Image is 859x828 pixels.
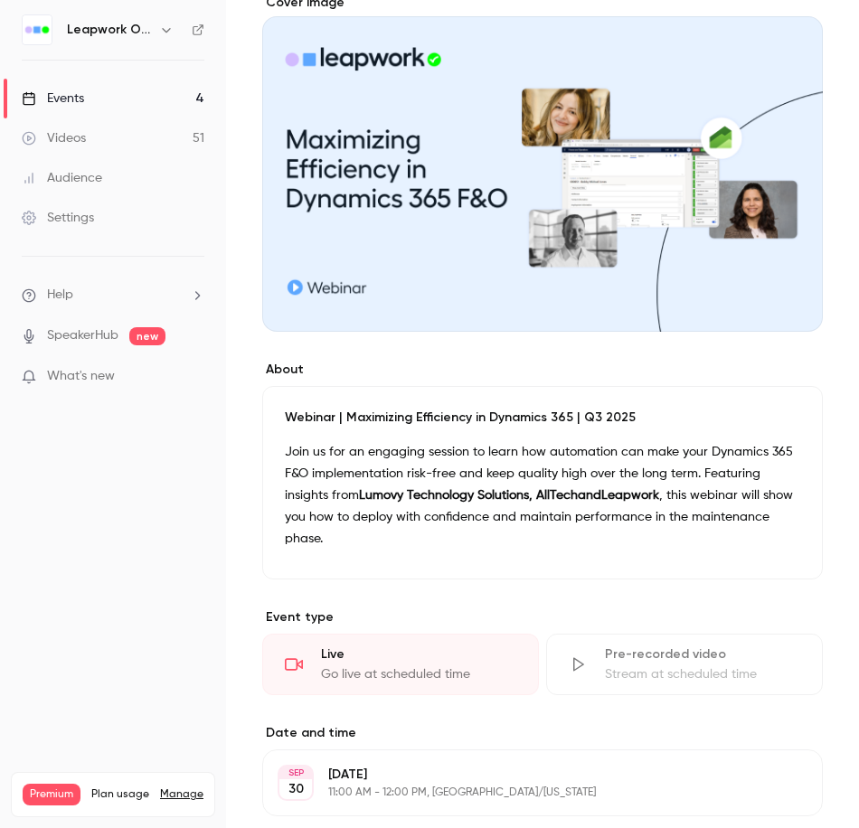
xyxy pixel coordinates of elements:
label: Date and time [262,724,823,742]
span: What's new [47,367,115,386]
p: [DATE] [328,766,727,784]
strong: and [578,489,601,502]
div: SEP [279,767,312,779]
a: Manage [160,787,203,802]
li: help-dropdown-opener [22,286,204,305]
div: Events [22,89,84,108]
iframe: Noticeable Trigger [183,369,204,385]
span: Plan usage [91,787,149,802]
p: 11:00 AM - 12:00 PM, [GEOGRAPHIC_DATA]/[US_STATE] [328,786,727,800]
img: Leapwork Online Event [23,15,52,44]
p: Webinar | Maximizing Efficiency in Dynamics 365 | Q3 2025 [285,409,800,427]
span: Premium [23,784,80,805]
div: Pre-recorded video [605,645,800,663]
span: new [129,327,165,345]
div: Settings [22,209,94,227]
h6: Leapwork Online Event [67,21,152,39]
div: Audience [22,169,102,187]
p: 30 [288,780,304,798]
strong: Lumovy Technology Solutions, AllTech Leapwork [359,489,659,502]
div: Go live at scheduled time [321,665,516,683]
span: Help [47,286,73,305]
a: SpeakerHub [47,326,118,345]
p: Event type [262,608,823,626]
div: Stream at scheduled time [605,665,800,683]
div: LiveGo live at scheduled time [262,634,539,695]
div: Videos [22,129,86,147]
div: Pre-recorded videoStream at scheduled time [546,634,823,695]
label: About [262,361,823,379]
div: Live [321,645,516,663]
p: Join us for an engaging session to learn how automation can make your Dynamics 365 F&O implementa... [285,441,800,550]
